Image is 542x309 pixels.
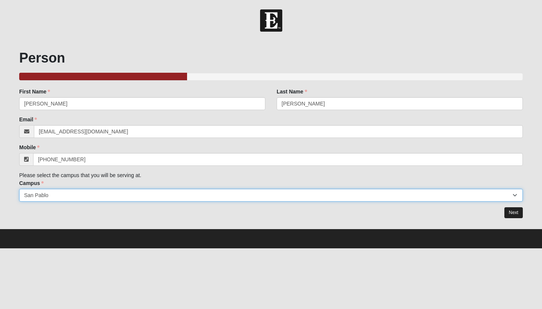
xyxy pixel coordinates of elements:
label: Campus [19,179,44,187]
label: Mobile [19,144,40,151]
a: Next [504,207,523,218]
label: Email [19,116,37,123]
h1: Person [19,50,523,66]
img: Church of Eleven22 Logo [260,9,282,32]
label: Last Name [277,88,307,95]
label: First Name [19,88,50,95]
div: Please select the campus that you will be serving at. [19,88,523,202]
